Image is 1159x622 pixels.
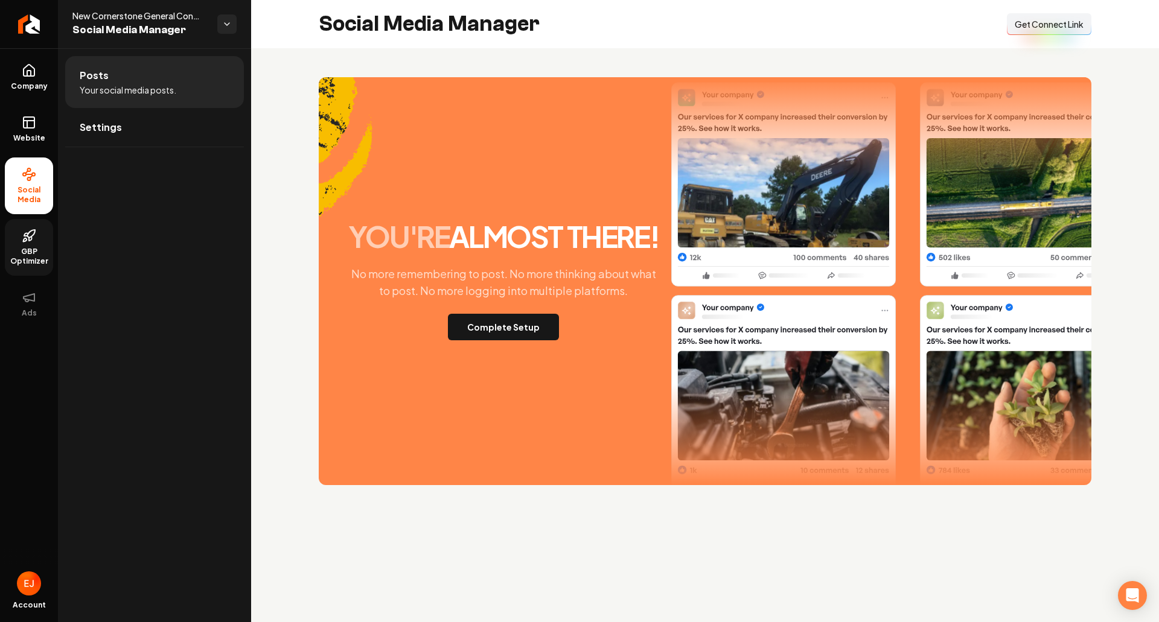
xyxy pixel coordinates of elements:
span: you're [348,218,450,255]
div: Open Intercom Messenger [1118,581,1147,610]
span: New Cornerstone General Construction INC [72,10,208,22]
span: GBP Optimizer [5,247,53,266]
a: Company [5,54,53,101]
span: Get Connect Link [1015,18,1084,30]
span: Company [6,81,53,91]
button: Ads [5,281,53,328]
a: GBP Optimizer [5,219,53,276]
span: Ads [17,308,42,318]
button: Open user button [17,571,41,595]
p: No more remembering to post. No more thinking about what to post. No more logging into multiple p... [340,265,666,299]
span: Website [8,133,50,143]
button: Get Connect Link [1007,13,1091,35]
h2: almost there! [348,222,659,251]
button: Complete Setup [448,314,559,340]
img: Post One [671,82,896,500]
span: Settings [80,120,122,135]
a: Website [5,106,53,153]
span: Social Media [5,185,53,205]
a: Settings [65,108,244,147]
span: Posts [80,68,109,83]
img: Eduard Joers [17,571,41,595]
img: Rebolt Logo [18,14,40,34]
img: Post Two [920,82,1145,500]
span: Social Media Manager [72,22,208,39]
span: Account [13,600,46,610]
h2: Social Media Manager [319,12,540,36]
span: Your social media posts. [80,84,176,96]
img: Accent [319,77,372,251]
